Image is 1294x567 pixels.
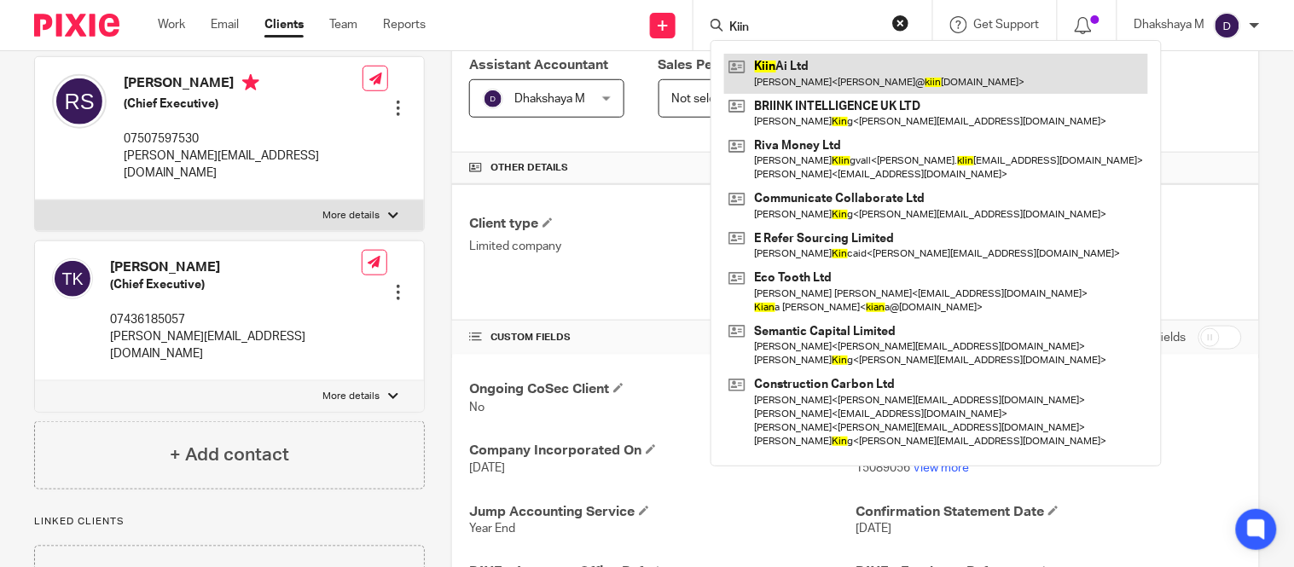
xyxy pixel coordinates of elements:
[124,148,363,182] p: [PERSON_NAME][EMAIL_ADDRESS][DOMAIN_NAME]
[124,74,363,95] h4: [PERSON_NAME]
[856,524,891,535] span: [DATE]
[974,19,1040,31] span: Get Support
[124,130,363,148] p: 07507597530
[469,331,856,344] h4: CUSTOM FIELDS
[124,95,363,113] h5: (Chief Executive)
[469,442,856,460] h4: Company Incorporated On
[469,58,608,72] span: Assistant Accountant
[469,462,505,474] span: [DATE]
[469,524,515,535] span: Year End
[158,16,185,33] a: Work
[469,380,856,398] h4: Ongoing CoSec Client
[659,58,743,72] span: Sales Person
[322,209,380,223] p: More details
[383,16,426,33] a: Reports
[856,462,910,474] span: 15089056
[469,503,856,521] h4: Jump Accounting Service
[170,442,289,468] h4: + Add contact
[672,93,741,105] span: Not selected
[110,258,362,276] h4: [PERSON_NAME]
[52,74,107,129] img: svg%3E
[34,14,119,37] img: Pixie
[514,93,585,105] span: Dhakshaya M
[110,311,362,328] p: 07436185057
[1214,12,1241,39] img: svg%3E
[34,515,425,529] p: Linked clients
[483,89,503,109] img: svg%3E
[264,16,304,33] a: Clients
[329,16,357,33] a: Team
[110,276,362,293] h5: (Chief Executive)
[1134,16,1205,33] p: Dhakshaya M
[52,258,93,299] img: svg%3E
[242,74,259,91] i: Primary
[490,161,568,175] span: Other details
[110,328,362,363] p: [PERSON_NAME][EMAIL_ADDRESS][DOMAIN_NAME]
[469,402,485,414] span: No
[892,14,909,32] button: Clear
[728,20,881,36] input: Search
[469,215,856,233] h4: Client type
[211,16,239,33] a: Email
[469,238,856,255] p: Limited company
[856,503,1242,521] h4: Confirmation Statement Date
[913,462,969,474] a: View more
[322,390,380,403] p: More details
